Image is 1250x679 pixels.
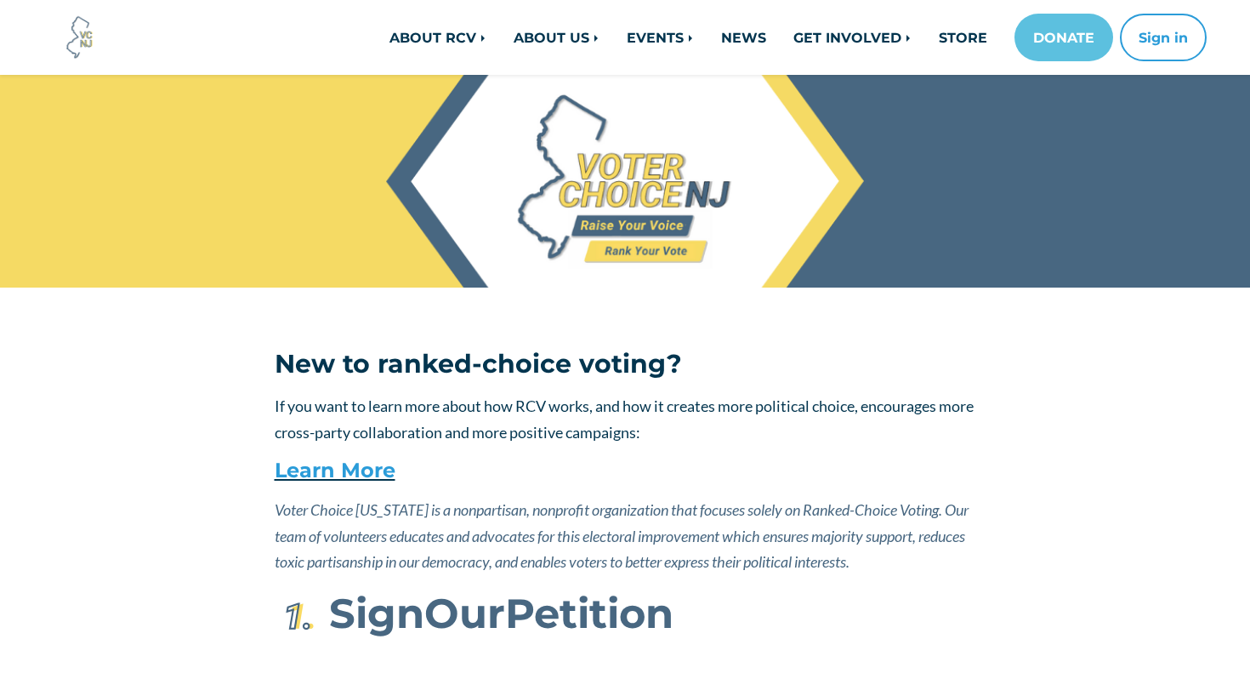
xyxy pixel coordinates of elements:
[424,588,505,638] span: Our
[275,349,976,379] h3: New to ranked-choice voting?
[613,20,707,54] a: EVENTS
[57,14,103,60] img: Voter Choice NJ
[1120,14,1207,61] button: Sign in or sign up
[275,458,395,482] a: Learn More
[376,20,500,54] a: ABOUT RCV
[707,20,780,54] a: NEWS
[780,20,925,54] a: GET INVOLVED
[261,14,1207,61] nav: Main navigation
[925,20,1001,54] a: STORE
[275,500,969,571] em: Voter Choice [US_STATE] is a nonpartisan, nonprofit organization that focuses solely on Ranked-Ch...
[1014,14,1113,61] a: DONATE
[275,393,976,445] p: If you want to learn more about how RCV works, and how it creates more political choice, encourag...
[500,20,613,54] a: ABOUT US
[329,588,673,638] strong: Sign Petition
[275,596,317,638] img: First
